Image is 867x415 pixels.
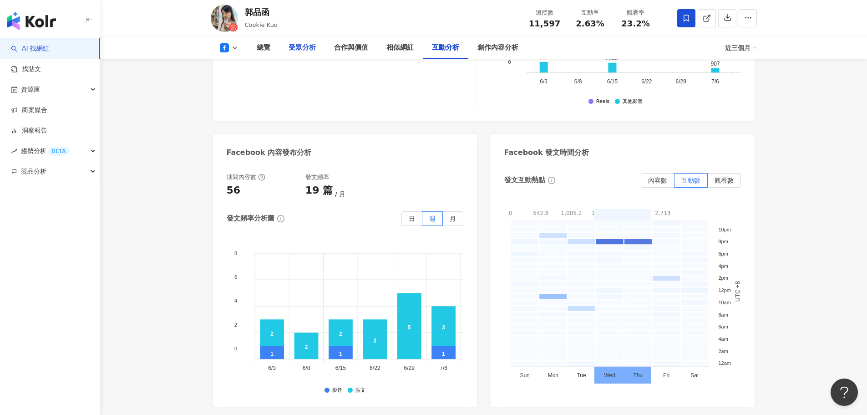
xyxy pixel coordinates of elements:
[227,214,274,223] div: 發文頻率分析圖
[11,65,41,74] a: 找貼文
[529,19,560,28] span: 11,597
[663,372,669,379] tspan: Fri
[504,175,545,185] div: 發文互動熱點
[633,372,643,379] tspan: Thu
[718,275,728,281] tspan: 2pm
[681,177,700,184] span: 互動數
[11,106,47,115] a: 商案媒合
[718,348,728,354] tspan: 2am
[711,78,719,85] tspan: 7/6
[234,274,237,280] tspan: 6
[504,148,589,158] div: Facebook 發文時間分析
[386,42,414,53] div: 相似網紅
[227,148,312,158] div: Facebook 內容發布分析
[245,6,278,18] div: 郭品函
[245,21,278,28] span: Cookie Kuo
[718,263,728,269] tspan: 4pm
[718,251,728,256] tspan: 6pm
[831,379,858,406] iframe: Help Scout Beacon - Open
[577,372,586,379] tspan: Tue
[520,372,529,379] tspan: Sun
[234,346,237,351] tspan: 0
[718,287,731,293] tspan: 12pm
[334,42,368,53] div: 合作與價值
[623,99,643,105] div: 其他影音
[648,177,667,184] span: 內容數
[690,372,699,379] tspan: Sat
[718,300,731,305] tspan: 10am
[48,147,69,156] div: BETA
[718,324,728,329] tspan: 6am
[409,215,415,222] span: 日
[332,388,342,394] div: 影音
[289,42,316,53] div: 受眾分析
[429,215,436,222] span: 週
[335,365,346,371] tspan: 6/15
[619,8,653,17] div: 觀看率
[7,12,56,30] img: logo
[21,79,40,100] span: 資源庫
[718,336,728,342] tspan: 4am
[621,19,649,28] span: 23.2%
[715,177,734,184] span: 觀看數
[573,8,608,17] div: 互動率
[227,184,241,198] div: 56
[305,184,333,198] div: 19 篇
[11,148,17,154] span: rise
[607,78,618,85] tspan: 6/15
[718,226,731,232] tspan: 10pm
[11,44,49,53] a: searchAI 找網紅
[234,298,237,303] tspan: 4
[718,360,731,366] tspan: 12am
[11,126,47,135] a: 洞察報告
[268,365,276,371] tspan: 6/3
[432,42,459,53] div: 互動分析
[540,78,548,85] tspan: 6/3
[21,141,69,161] span: 趨勢分析
[641,78,652,85] tspan: 6/22
[527,8,562,17] div: 追蹤數
[547,175,557,185] span: info-circle
[335,190,345,198] span: 月
[676,78,687,85] tspan: 6/29
[276,214,286,224] span: info-circle
[227,173,265,181] div: 期間內容數
[355,388,365,394] div: 貼文
[450,215,456,222] span: 月
[725,41,757,55] div: 近三個月
[576,19,604,28] span: 2.63%
[370,365,380,371] tspan: 6/22
[257,42,270,53] div: 總覽
[21,161,46,182] span: 競品分析
[477,42,518,53] div: 創作內容分析
[596,99,609,105] div: Reels
[302,365,310,371] tspan: 6/8
[211,5,238,32] img: KOL Avatar
[718,239,728,244] tspan: 8pm
[234,250,237,256] tspan: 8
[508,59,511,65] tspan: 0
[718,312,728,317] tspan: 8am
[574,78,582,85] tspan: 6/8
[404,365,415,371] tspan: 6/29
[234,322,237,328] tspan: 2
[440,365,447,371] tspan: 7/6
[604,372,615,379] tspan: Wed
[548,372,558,379] tspan: Mon
[734,281,741,302] text: UTC +8
[305,173,329,181] div: 發文頻率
